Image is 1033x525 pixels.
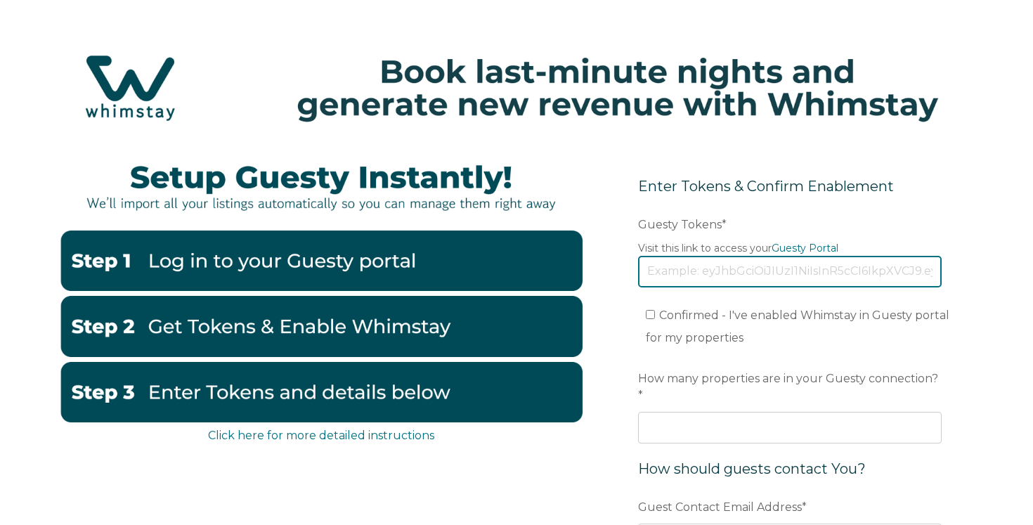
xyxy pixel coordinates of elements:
span: Guesty Tokens [638,214,722,235]
img: Hubspot header for SSOB (4) [14,34,1019,141]
img: instantlyguesty [60,146,583,225]
a: Click here for more detailed instructions [208,429,434,442]
img: Guestystep1-2 [60,231,583,291]
input: Confirmed - I've enabled Whimstay in Guesty portal for my properties [646,310,655,319]
legend: Visit this link to access your [638,241,942,256]
span: Enter Tokens & Confirm Enablement [638,178,894,195]
img: EnterbelowGuesty [60,362,583,422]
span: Guest Contact Email Address [638,496,802,518]
span: How many properties are in your Guesty connection? [638,368,938,389]
span: Confirmed - I've enabled Whimstay in Guesty portal for my properties [646,309,949,344]
span: How should guests contact You? [638,460,866,477]
img: GuestyTokensandenable [60,296,583,356]
a: Guesty Portal [772,242,838,254]
input: Example: eyJhbGciOiJIUzI1NiIsInR5cCI6IkpXVCJ9.eyJ0b2tlbklkIjoiNjQ2NjA0ODdiNWE1Njg1NzkyMGNjYThkIiw... [638,256,942,287]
